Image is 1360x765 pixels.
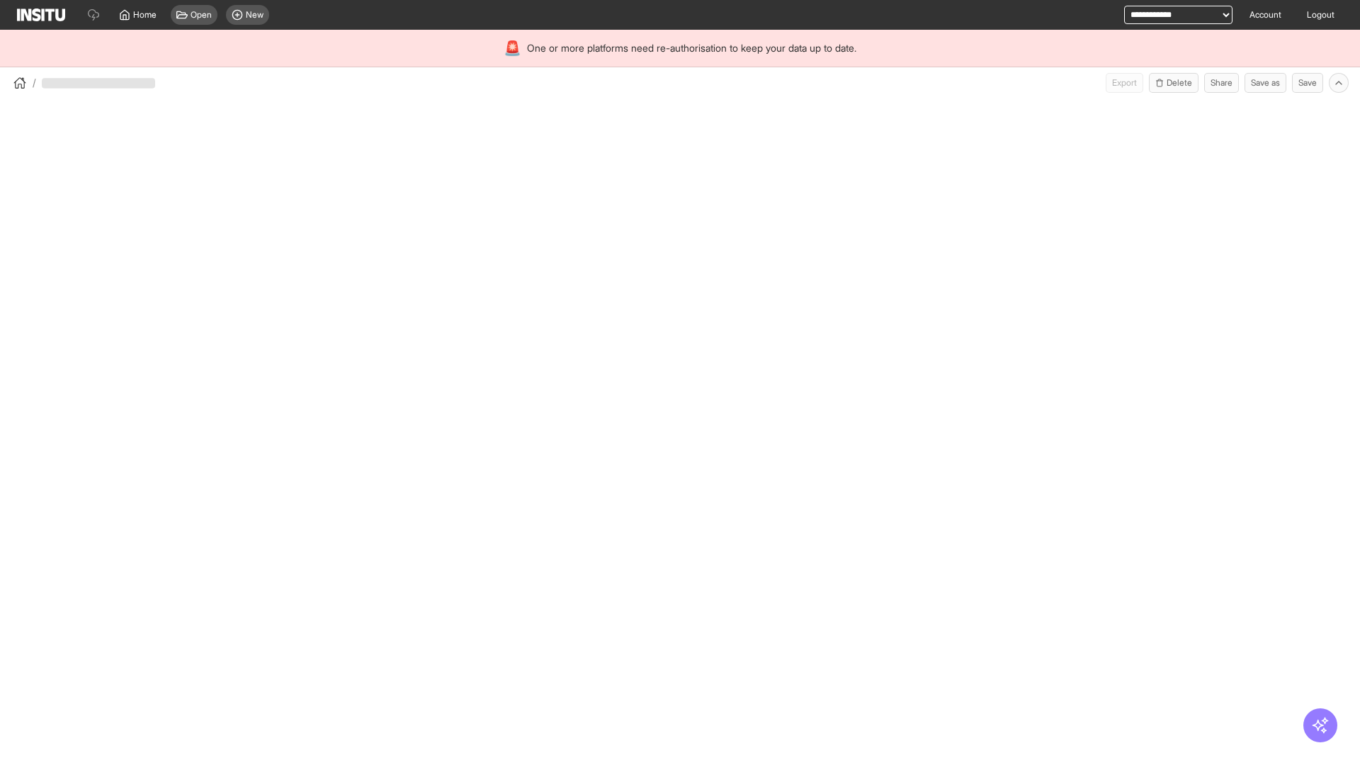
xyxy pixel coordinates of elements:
[1106,73,1143,93] button: Export
[33,76,36,90] span: /
[11,74,36,91] button: /
[133,9,157,21] span: Home
[1106,73,1143,93] span: Can currently only export from Insights reports.
[191,9,212,21] span: Open
[246,9,263,21] span: New
[1245,73,1286,93] button: Save as
[527,41,856,55] span: One or more platforms need re-authorisation to keep your data up to date.
[1149,73,1198,93] button: Delete
[1204,73,1239,93] button: Share
[1292,73,1323,93] button: Save
[17,8,65,21] img: Logo
[504,38,521,58] div: 🚨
